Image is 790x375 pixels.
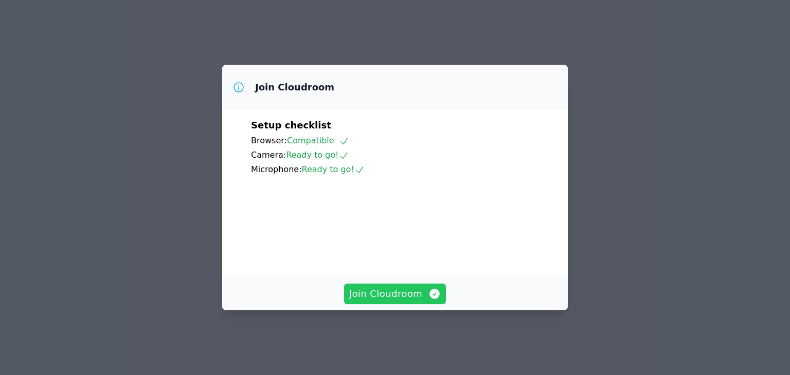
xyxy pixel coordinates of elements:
span: Ready to go! [302,164,365,174]
span: Setup checklist [251,120,331,130]
span: Camera: [251,150,286,160]
span: Compatible [287,136,349,145]
span: Browser: [251,136,287,145]
span: Microphone: [251,164,302,174]
span: Join Cloudroom [349,287,441,301]
h3: Join Cloudroom [255,81,334,93]
span: Ready to go! [286,150,349,160]
button: Join Cloudroom [344,284,446,304]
